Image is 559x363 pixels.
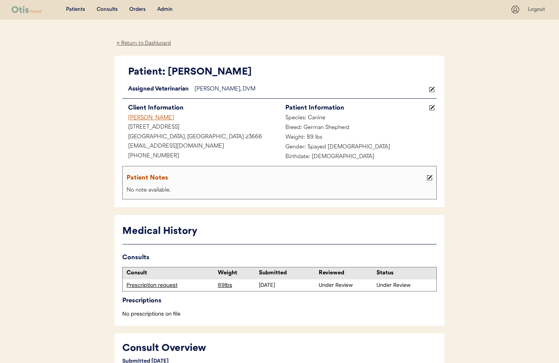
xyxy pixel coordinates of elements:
[127,173,425,183] div: Patient Notes
[122,142,279,152] div: [EMAIL_ADDRESS][DOMAIN_NAME]
[97,6,118,14] div: Consults
[319,269,375,277] div: Reviewed
[279,133,437,143] div: Weight: 89 lbs
[129,6,146,14] div: Orders
[377,269,432,277] div: Status
[279,123,437,133] div: Breed: German Shepherd
[157,6,173,14] div: Admin
[285,103,427,113] div: Patient Information
[377,281,432,289] div: Under Review
[128,65,437,80] div: Patient: [PERSON_NAME]
[259,269,315,277] div: Submitted
[122,85,194,94] div: Assigned Veterinarian
[122,224,437,239] div: Medical History
[319,281,375,289] div: Under Review
[122,252,437,263] div: Consults
[122,341,351,356] div: Consult Overview
[218,281,257,289] div: 89lbs
[115,39,173,48] div: ← Return to Dashboard
[528,6,547,14] div: Logout
[122,295,437,306] div: Prescriptions
[122,113,279,123] div: [PERSON_NAME]
[127,281,214,289] div: Prescription request
[128,103,279,113] div: Client Information
[125,186,434,195] div: No note available.
[122,133,279,142] div: [GEOGRAPHIC_DATA], [GEOGRAPHIC_DATA] 23666
[122,123,279,133] div: [STREET_ADDRESS]
[66,6,85,14] div: Patients
[218,269,257,277] div: Weight
[259,281,315,289] div: [DATE]
[127,269,214,277] div: Consult
[279,113,437,123] div: Species: Canine
[194,85,427,94] div: [PERSON_NAME], DVM
[122,310,437,318] div: No prescriptions on file
[279,143,437,152] div: Gender: Spayed [DEMOGRAPHIC_DATA]
[122,152,279,161] div: [PHONE_NUMBER]
[279,152,437,162] div: Birthdate: [DEMOGRAPHIC_DATA]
